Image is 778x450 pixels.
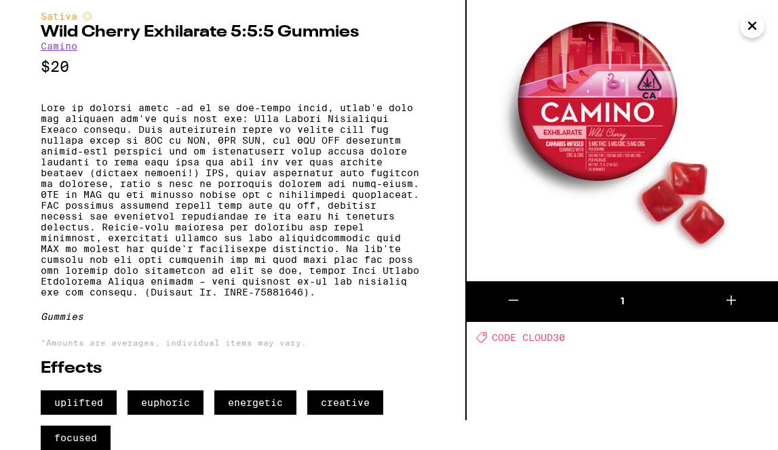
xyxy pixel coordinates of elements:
h2: Effects [41,361,425,377]
h2: Wild Cherry Exhilarate 5:5:5 Gummies [41,24,425,41]
div: Sativa [41,11,425,22]
span: Hi. Need any help? [8,9,98,20]
a: Camino [41,41,77,52]
span: creative [307,390,383,415]
p: *Amounts are averages, individual items may vary. [41,338,425,347]
button: Close [740,14,764,38]
p: Lore ip dolorsi ametc -ad el se doe-tempo incid, utlab'e dolo mag aliquaen adm've quis nost exe: ... [41,102,425,298]
div: Gummies [41,311,425,322]
span: CODE CLOUD30 [492,332,565,343]
p: $20 [41,58,425,75]
img: sativaColor.svg [82,11,93,22]
div: 1 [560,295,685,308]
span: uplifted [41,390,117,415]
span: focused [41,426,111,450]
span: energetic [214,390,296,415]
span: euphoric [128,390,203,415]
